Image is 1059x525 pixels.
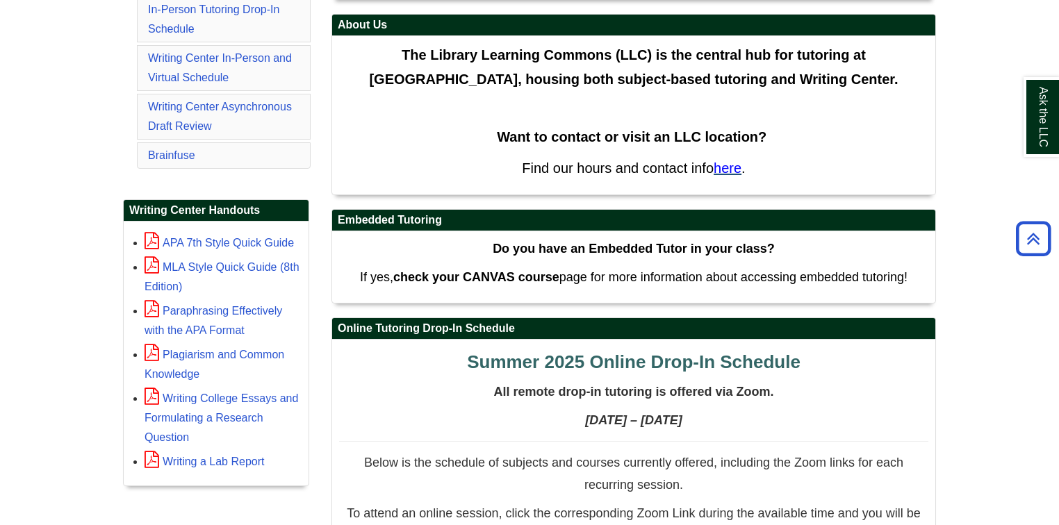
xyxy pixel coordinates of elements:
strong: Want to contact or visit an LLC location? [497,129,766,144]
strong: Do you have an Embedded Tutor in your class? [493,242,775,256]
span: Find our hours and contact info [522,160,714,176]
a: Writing Center In-Person and Virtual Schedule [148,52,292,83]
a: APA 7th Style Quick Guide [145,237,294,249]
h2: Writing Center Handouts [124,200,309,222]
span: Summer 2025 Online Drop-In Schedule [467,351,801,372]
strong: [DATE] – [DATE] [585,413,682,427]
a: Plagiarism and Common Knowledge [145,349,284,380]
a: Writing a Lab Report [145,456,264,467]
a: Paraphrasing Effectively with the APA Format [145,305,282,336]
span: If yes, page for more information about accessing embedded tutoring! [360,270,908,284]
strong: check your CANVAS course [393,270,559,284]
a: Brainfuse [148,149,195,161]
span: Below is the schedule of subjects and courses currently offered, including the Zoom links for eac... [364,456,903,492]
a: In-Person Tutoring Drop-In Schedule [148,3,279,35]
span: The Library Learning Commons (LLC) is the central hub for tutoring at [GEOGRAPHIC_DATA], housing ... [369,47,898,87]
a: Back to Top [1011,229,1056,248]
a: Writing College Essays and Formulating a Research Question [145,392,298,443]
a: Writing Center Asynchronous Draft Review [148,101,292,132]
a: MLA Style Quick Guide (8th Edition) [145,261,299,292]
a: here [714,160,741,176]
h2: Online Tutoring Drop-In Schedule [332,318,935,340]
span: All remote drop-in tutoring is offered via Zoom. [493,385,773,399]
span: . [741,160,746,176]
h2: About Us [332,15,935,36]
h2: Embedded Tutoring [332,210,935,231]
